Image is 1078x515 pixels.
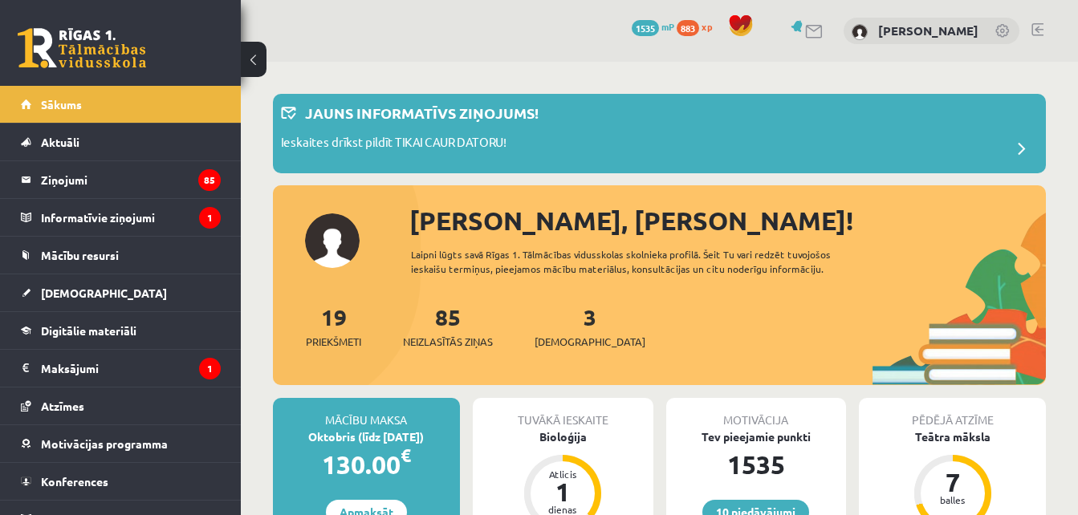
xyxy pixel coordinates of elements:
p: Jauns informatīvs ziņojums! [305,102,539,124]
legend: Maksājumi [41,350,221,387]
a: 3[DEMOGRAPHIC_DATA] [535,302,645,350]
a: Ziņojumi85 [21,161,221,198]
i: 85 [198,169,221,191]
legend: Ziņojumi [41,161,221,198]
a: Motivācijas programma [21,425,221,462]
span: Sākums [41,97,82,112]
div: Bioloģija [473,428,653,445]
div: 1 [539,479,587,505]
span: Digitālie materiāli [41,323,136,338]
img: Annija Viktorija Martiščenkova [852,24,868,40]
span: xp [702,20,712,33]
span: Mācību resursi [41,248,119,262]
a: 1535 mP [632,20,674,33]
span: Neizlasītās ziņas [403,334,493,350]
a: Rīgas 1. Tālmācības vidusskola [18,28,146,68]
div: dienas [539,505,587,514]
a: [PERSON_NAME] [878,22,978,39]
a: [DEMOGRAPHIC_DATA] [21,274,221,311]
span: [DEMOGRAPHIC_DATA] [41,286,167,300]
a: 85Neizlasītās ziņas [403,302,493,350]
a: Maksājumi1 [21,350,221,387]
span: Motivācijas programma [41,436,168,451]
div: Mācību maksa [273,398,460,428]
div: Atlicis [539,469,587,479]
div: 130.00 [273,445,460,484]
a: 19Priekšmeti [306,302,361,350]
div: Tev pieejamie punkti [666,428,847,445]
span: Priekšmeti [306,334,361,350]
div: Oktobris (līdz [DATE]) [273,428,460,445]
div: Tuvākā ieskaite [473,398,653,428]
a: Digitālie materiāli [21,312,221,349]
a: Aktuāli [21,124,221,160]
a: Konferences [21,463,221,500]
div: Teātra māksla [859,428,1046,445]
span: 1535 [632,20,659,36]
a: Informatīvie ziņojumi1 [21,199,221,236]
span: 883 [677,20,699,36]
span: € [401,444,411,467]
a: 883 xp [677,20,720,33]
a: Sākums [21,86,221,123]
div: balles [929,495,977,505]
span: mP [661,20,674,33]
legend: Informatīvie ziņojumi [41,199,221,236]
div: Laipni lūgts savā Rīgas 1. Tālmācības vidusskolas skolnieka profilā. Šeit Tu vari redzēt tuvojošo... [411,247,875,276]
div: 7 [929,469,977,495]
a: Mācību resursi [21,237,221,274]
span: Konferences [41,474,108,489]
div: Motivācija [666,398,847,428]
span: Aktuāli [41,135,79,149]
div: Pēdējā atzīme [859,398,1046,428]
i: 1 [199,207,221,229]
div: 1535 [666,445,847,484]
p: Ieskaites drīkst pildīt TIKAI CAUR DATORU! [281,133,506,156]
i: 1 [199,358,221,379]
a: Atzīmes [21,387,221,424]
div: [PERSON_NAME], [PERSON_NAME]! [409,201,1046,240]
span: Atzīmes [41,399,84,413]
span: [DEMOGRAPHIC_DATA] [535,334,645,350]
a: Jauns informatīvs ziņojums! Ieskaites drīkst pildīt TIKAI CAUR DATORU! [281,102,1038,165]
